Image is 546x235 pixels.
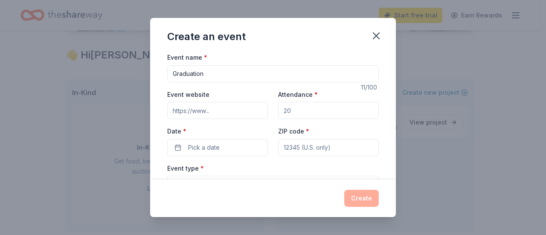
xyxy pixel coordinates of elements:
label: Date [167,127,268,136]
div: 11 /100 [361,82,379,93]
button: Pick a date [167,139,268,156]
button: Select [167,176,379,194]
label: Event website [167,90,209,99]
label: Event type [167,164,204,173]
label: Event name [167,53,207,62]
input: https://www... [167,102,268,119]
span: Pick a date [188,142,220,153]
input: 20 [278,102,379,119]
label: Attendance [278,90,318,99]
input: 12345 (U.S. only) [278,139,379,156]
div: Create an event [167,30,246,44]
label: ZIP code [278,127,309,136]
input: Spring Fundraiser [167,65,379,82]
